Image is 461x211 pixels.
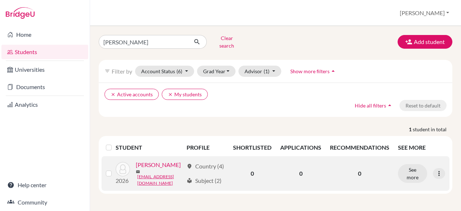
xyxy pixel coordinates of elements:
[187,162,224,171] div: Country (4)
[207,32,247,51] button: Clear search
[1,80,88,94] a: Documents
[182,139,229,156] th: PROFILE
[330,67,337,75] i: arrow_drop_up
[238,66,281,77] button: Advisor(1)
[168,92,173,97] i: clear
[276,139,326,156] th: APPLICATIONS
[137,173,183,186] a: [EMAIL_ADDRESS][DOMAIN_NAME]
[104,68,110,74] i: filter_list
[1,178,88,192] a: Help center
[187,178,192,184] span: local_library
[1,27,88,42] a: Home
[1,62,88,77] a: Universities
[99,35,188,49] input: Find student by name...
[409,126,413,133] strong: 1
[136,170,140,174] span: mail
[386,102,393,109] i: arrow_drop_up
[116,162,130,176] img: YOON, Doyeon
[284,66,343,77] button: Show more filtersarrow_drop_up
[1,195,88,210] a: Community
[104,89,159,100] button: clearActive accounts
[162,89,208,100] button: clearMy students
[413,126,452,133] span: student in total
[398,164,427,183] button: See more
[176,68,182,74] span: (6)
[330,169,389,178] p: 0
[229,139,276,156] th: SHORTLISTED
[399,100,447,111] button: Reset to default
[116,176,130,185] p: 2026
[187,163,192,169] span: location_on
[394,139,449,156] th: SEE MORE
[355,102,386,109] span: Hide all filters
[398,35,452,49] button: Add student
[112,68,132,75] span: Filter by
[6,7,35,19] img: Bridge-U
[197,66,236,77] button: Grad Year
[276,156,326,191] td: 0
[135,66,194,77] button: Account Status(6)
[229,156,276,191] td: 0
[136,161,181,169] a: [PERSON_NAME]
[1,45,88,59] a: Students
[349,100,399,111] button: Hide all filtersarrow_drop_up
[111,92,116,97] i: clear
[264,68,269,74] span: (1)
[116,139,182,156] th: STUDENT
[1,97,88,112] a: Analytics
[397,6,452,20] button: [PERSON_NAME]
[326,139,394,156] th: RECOMMENDATIONS
[290,68,330,74] span: Show more filters
[187,176,221,185] div: Subject (2)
